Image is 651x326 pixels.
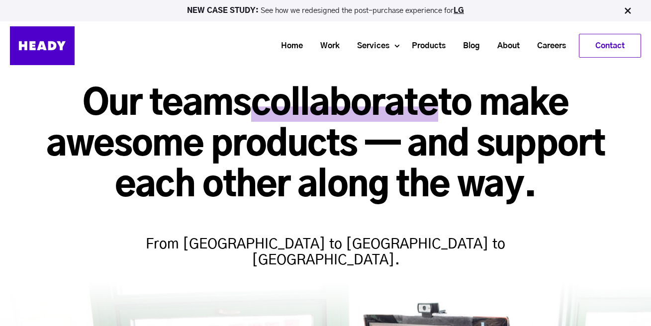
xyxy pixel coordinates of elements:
img: Close Bar [623,6,633,16]
p: See how we redesigned the post-purchase experience for [4,7,647,14]
strong: NEW CASE STUDY: [187,7,261,14]
a: Work [308,37,345,55]
a: Services [345,37,394,55]
a: LG [454,7,464,14]
span: collaborate [251,87,438,122]
a: Blog [451,37,485,55]
a: About [485,37,525,55]
h4: From [GEOGRAPHIC_DATA] to [GEOGRAPHIC_DATA] to [GEOGRAPHIC_DATA]. [132,217,520,268]
div: Navigation Menu [85,34,641,58]
h1: Our teams to make awesome products — and support each other along the way. [10,84,641,207]
a: Careers [525,37,571,55]
img: Heady_Logo_Web-01 (1) [10,26,75,65]
a: Home [269,37,308,55]
a: Products [399,37,451,55]
a: Contact [579,34,641,57]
